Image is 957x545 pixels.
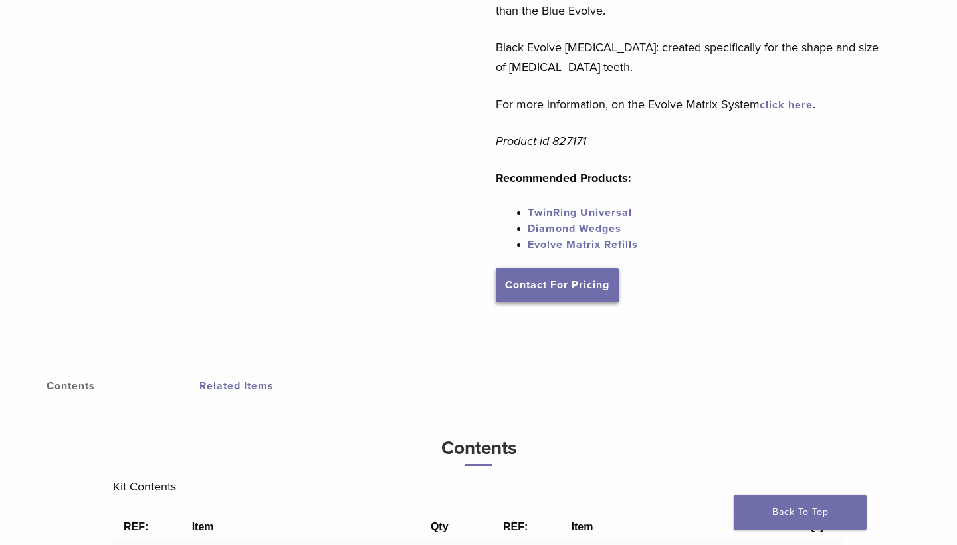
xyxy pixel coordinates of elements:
[528,206,632,219] a: TwinRing Universal
[113,477,844,496] p: Kit Contents
[496,94,887,114] p: For more information, on the Evolve Matrix System .
[496,171,631,185] strong: Recommended Products:
[760,98,813,112] a: click here
[113,432,844,466] h3: Contents
[199,368,352,405] a: Related Items
[431,521,449,532] b: Qty
[528,222,621,235] a: Diamond Wedges
[503,521,528,532] b: REF:
[496,37,887,77] p: Black Evolve [MEDICAL_DATA]: created specifically for the shape and size of [MEDICAL_DATA] teeth.
[528,238,638,251] a: Evolve Matrix Refills
[192,521,214,532] b: Item
[734,495,867,530] a: Back To Top
[496,268,619,302] a: Contact For Pricing
[807,521,825,532] b: Qty
[47,368,199,405] a: Contents
[572,521,593,532] b: Item
[496,134,586,148] em: Product id 827171
[124,521,148,532] b: REF:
